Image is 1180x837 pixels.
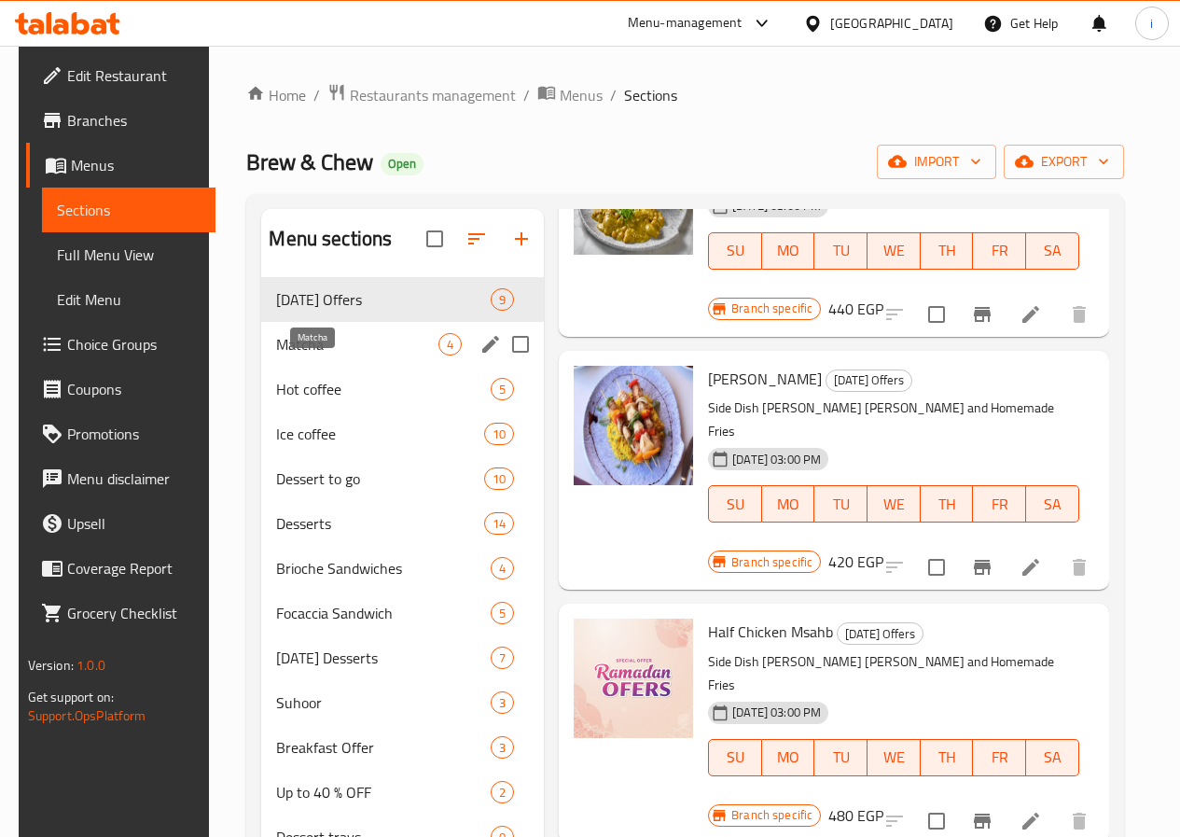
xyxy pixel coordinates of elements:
[276,288,491,311] span: [DATE] Offers
[484,423,514,445] div: items
[381,153,423,175] div: Open
[725,451,828,468] span: [DATE] 03:00 PM
[574,619,693,738] img: Half Chicken Msahb
[484,512,514,535] div: items
[828,296,883,322] h6: 440 EGP
[276,512,483,535] div: Desserts
[26,412,215,456] a: Promotions
[415,219,454,258] span: Select all sections
[261,680,544,725] div: Suhoor3
[708,397,1079,443] p: Side Dish [PERSON_NAME] [PERSON_NAME] and Homemade Fries
[276,647,491,669] div: Ramadan Desserts
[439,336,461,354] span: 4
[822,744,860,771] span: TU
[973,739,1026,776] button: FR
[762,232,815,270] button: MO
[928,491,966,518] span: TH
[875,237,913,264] span: WE
[708,650,1079,697] p: Side Dish [PERSON_NAME] [PERSON_NAME] and Homemade Fries
[708,365,822,393] span: [PERSON_NAME]
[877,145,996,179] button: import
[492,739,513,757] span: 3
[875,744,913,771] span: WE
[485,470,513,488] span: 10
[261,591,544,635] div: Focaccia Sandwich5
[492,784,513,802] span: 2
[276,691,491,714] span: Suhoor
[261,456,544,501] div: Dessert to go10
[246,84,306,106] a: Home
[921,485,974,523] button: TH
[708,485,762,523] button: SU
[26,143,215,188] a: Menus
[1020,556,1042,579] a: Edit menu item
[492,291,513,309] span: 9
[826,370,912,392] div: Ramadan Offers
[438,333,462,356] div: items
[725,704,828,721] span: [DATE] 03:00 PM
[770,744,808,771] span: MO
[67,512,201,535] span: Upsell
[716,237,755,264] span: SU
[837,622,923,645] div: Ramadan Offers
[928,744,966,771] span: TH
[1034,744,1072,771] span: SA
[770,237,808,264] span: MO
[724,300,820,317] span: Branch specific
[828,802,883,829] h6: 480 EGP
[1020,303,1042,326] a: Edit menu item
[42,188,215,232] a: Sections
[26,322,215,367] a: Choice Groups
[868,739,921,776] button: WE
[822,491,860,518] span: TU
[485,515,513,533] span: 14
[42,232,215,277] a: Full Menu View
[313,84,320,106] li: /
[1004,145,1124,179] button: export
[892,150,981,174] span: import
[708,618,833,646] span: Half Chicken Msahb
[77,653,106,677] span: 1.0.0
[246,141,373,183] span: Brew & Chew
[484,467,514,490] div: items
[261,367,544,412] div: Hot coffee5
[67,333,201,356] span: Choice Groups
[28,704,146,728] a: Support.OpsPlatform
[276,467,483,490] span: Dessert to go
[499,216,544,261] button: Add section
[276,781,491,803] span: Up to 40 % OFF
[762,485,815,523] button: MO
[960,545,1005,590] button: Branch-specific-item
[1026,739,1079,776] button: SA
[523,84,530,106] li: /
[628,12,743,35] div: Menu-management
[67,64,201,87] span: Edit Restaurant
[276,378,491,400] div: Hot coffee
[485,425,513,443] span: 10
[1034,237,1072,264] span: SA
[1034,491,1072,518] span: SA
[261,635,544,680] div: [DATE] Desserts7
[491,378,514,400] div: items
[276,557,491,579] span: Brioche Sandwiches
[868,485,921,523] button: WE
[492,649,513,667] span: 7
[26,367,215,412] a: Coupons
[67,378,201,400] span: Coupons
[26,501,215,546] a: Upsell
[814,485,868,523] button: TU
[1026,485,1079,523] button: SA
[826,370,911,391] span: [DATE] Offers
[57,288,201,311] span: Edit Menu
[917,548,956,587] span: Select to update
[276,423,483,445] span: Ice coffee
[276,602,491,624] div: Focaccia Sandwich
[28,653,74,677] span: Version:
[42,277,215,322] a: Edit Menu
[57,199,201,221] span: Sections
[1150,13,1153,34] span: i
[261,546,544,591] div: Brioche Sandwiches4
